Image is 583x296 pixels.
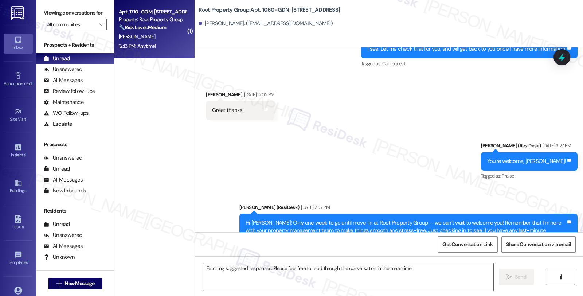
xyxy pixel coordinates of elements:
span: Call request [382,61,405,67]
div: Residents [36,207,114,215]
div: [DATE] 12:02 PM [242,91,274,98]
a: Templates • [4,249,33,268]
div: New Inbounds [44,187,86,195]
div: I see. Let me check that for you, and will get back to you once I have more information. [367,45,566,53]
a: Insights • [4,141,33,161]
strong: 🔧 Risk Level: Medium [119,24,166,31]
div: Tagged as: [481,171,578,181]
div: WO Follow-ups [44,109,89,117]
div: You're welcome, [PERSON_NAME]! [487,157,566,165]
button: Send [499,269,534,285]
div: Prospects [36,141,114,148]
div: [PERSON_NAME] [206,91,274,101]
button: New Message [48,278,102,289]
div: Property: Root Property Group [119,16,186,23]
div: [DATE] 3:27 PM [541,142,571,149]
div: All Messages [44,77,83,84]
i:  [56,281,62,287]
div: Tagged as: [361,58,578,69]
div: Unread [44,55,70,62]
span: Send [515,273,526,281]
span: • [28,259,29,264]
div: Great thanks! [212,106,243,114]
a: Site Visit • [4,105,33,125]
span: • [25,151,26,156]
a: Inbox [4,34,33,53]
a: Buildings [4,177,33,196]
span: [PERSON_NAME] [119,33,155,40]
img: ResiDesk Logo [11,6,26,20]
div: [PERSON_NAME] (ResiDesk) [481,142,578,152]
span: Share Conversation via email [506,241,571,248]
div: All Messages [44,242,83,250]
div: Unknown [44,253,75,261]
span: New Message [64,280,94,287]
button: Share Conversation via email [501,236,576,253]
div: Prospects + Residents [36,41,114,49]
div: Unread [44,221,70,228]
div: All Messages [44,176,83,184]
div: Unanswered [44,231,82,239]
div: Escalate [44,120,72,128]
span: Get Conversation Link [442,241,493,248]
div: Maintenance [44,98,84,106]
input: All communities [47,19,95,30]
div: Unread [44,165,70,173]
div: [DATE] 2:57 PM [299,203,330,211]
span: • [26,116,27,121]
label: Viewing conversations for [44,7,107,19]
i:  [558,274,563,280]
div: Hi [PERSON_NAME]! Only one week to go until move-in at Root Property Group — we can’t wait to wel... [246,219,566,242]
div: Review follow-ups [44,87,95,95]
div: [PERSON_NAME] (ResiDesk) [239,203,578,214]
button: Get Conversation Link [438,236,497,253]
i:  [506,274,512,280]
div: Unanswered [44,154,82,162]
span: • [32,80,34,85]
div: Unanswered [44,66,82,73]
a: Leads [4,213,33,233]
span: Praise [502,173,514,179]
div: Apt. 1710-COM, [STREET_ADDRESS] [119,8,186,16]
i:  [99,22,103,27]
b: Root Property Group: Apt. 1060-GDN, [STREET_ADDRESS] [199,6,340,14]
div: [PERSON_NAME]. ([EMAIL_ADDRESS][DOMAIN_NAME]) [199,20,333,27]
div: 12:13 PM: Anytime! [119,43,156,49]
